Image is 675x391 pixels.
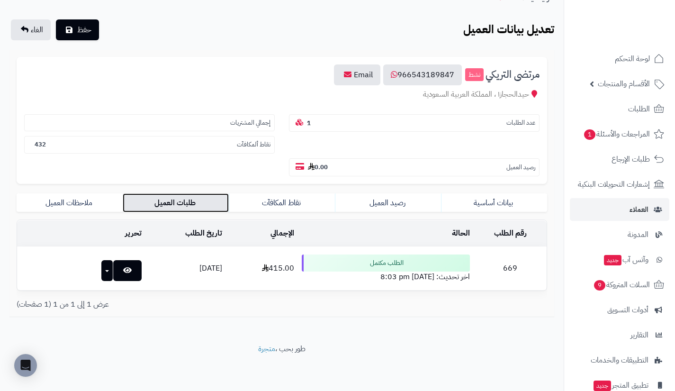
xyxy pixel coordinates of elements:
a: متجرة [258,343,275,355]
td: 669 [474,247,547,290]
a: المدونة [570,223,669,246]
b: 0.00 [308,163,328,172]
b: 432 [35,140,46,149]
span: لوحة التحكم [615,52,650,65]
div: الطلب مكتمل [302,255,470,272]
a: طلبات العميل [123,193,229,212]
a: التقارير [570,324,669,346]
span: السلات المتروكة [593,278,650,291]
a: نقاط المكافآت [229,193,335,212]
span: وآتس آب [603,253,648,266]
a: طلبات الإرجاع [570,148,669,171]
a: المراجعات والأسئلة1 [570,123,669,145]
span: التقارير [630,328,648,342]
td: الحالة [298,220,474,246]
a: السلات المتروكة9 [570,273,669,296]
small: إجمالي المشتريات [230,118,270,127]
td: اخر تحديث: [DATE] 8:03 pm [298,247,474,290]
span: المدونة [628,228,648,241]
a: ملاحظات العميل [17,193,123,212]
span: 9 [594,280,605,291]
span: طلبات الإرجاع [612,153,650,166]
td: تحرير [17,220,145,246]
span: حفظ [77,24,91,36]
small: عدد الطلبات [506,118,535,127]
b: تعديل بيانات العميل [463,21,554,38]
div: عرض 1 إلى 1 من 1 (1 صفحات) [9,299,282,310]
span: العملاء [630,203,648,216]
small: نشط [465,68,484,82]
td: [DATE] [145,247,226,290]
b: 1 [307,118,311,127]
a: العملاء [570,198,669,221]
button: حفظ [56,19,99,40]
span: الغاء [31,24,43,36]
a: وآتس آبجديد [570,248,669,271]
a: الطلبات [570,98,669,120]
span: أدوات التسويق [607,303,648,317]
td: الإجمالي [226,220,298,246]
a: لوحة التحكم [570,47,669,70]
span: مرتضى التريكي [486,69,540,80]
a: Email [334,64,380,85]
span: جديد [604,255,621,265]
span: 1 [584,129,595,140]
span: الأقسام والمنتجات [598,77,650,91]
a: 966543189847 [383,64,462,85]
div: Open Intercom Messenger [14,354,37,377]
td: رقم الطلب [474,220,547,246]
span: الطلبات [628,102,650,116]
small: نقاط ألمكافآت [237,140,270,149]
span: جديد [594,381,611,391]
a: رصيد العميل [335,193,441,212]
a: أدوات التسويق [570,299,669,321]
a: بيانات أساسية [441,193,547,212]
a: الغاء [11,19,51,40]
a: إشعارات التحويلات البنكية [570,173,669,196]
span: التطبيقات والخدمات [591,354,648,367]
td: 415.00 [226,247,298,290]
td: تاريخ الطلب [145,220,226,246]
small: رصيد العميل [506,163,535,172]
a: التطبيقات والخدمات [570,349,669,372]
div: حيدالحجاز١ ، المملكة العربية السعودية [24,89,540,100]
span: المراجعات والأسئلة [583,127,650,141]
span: إشعارات التحويلات البنكية [578,178,650,191]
